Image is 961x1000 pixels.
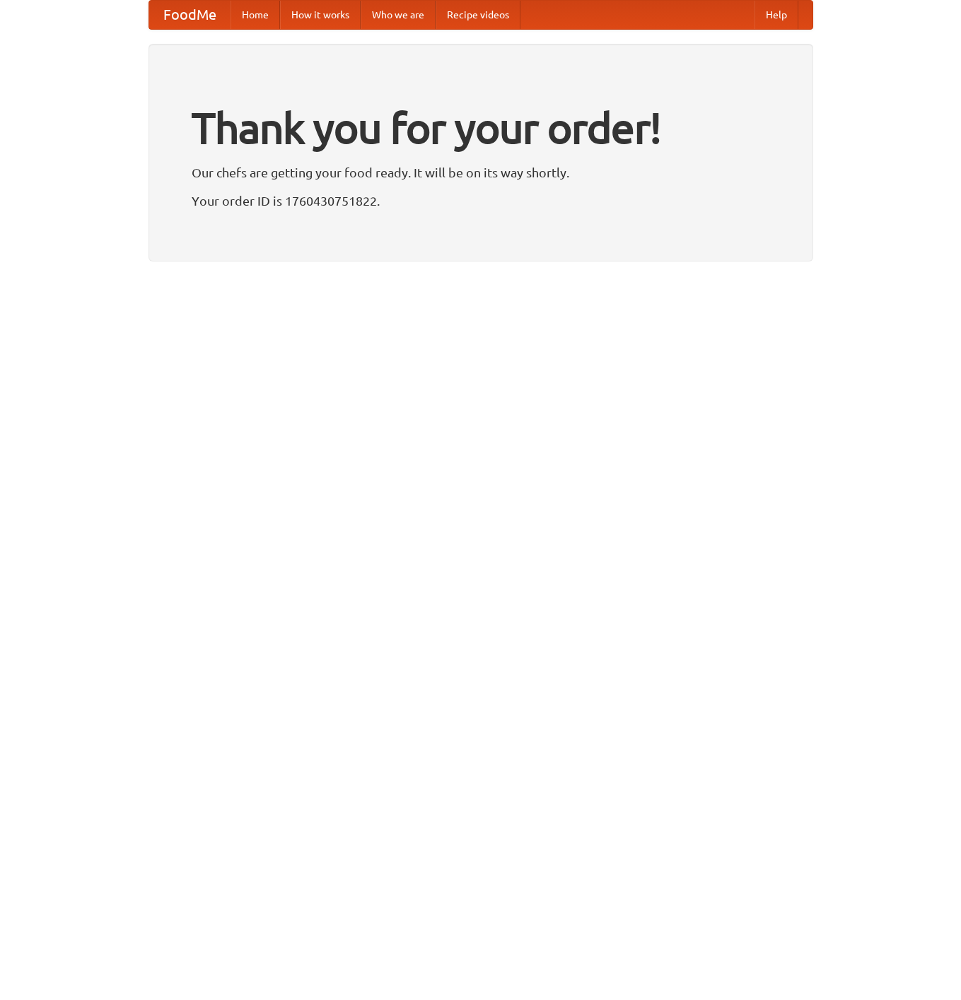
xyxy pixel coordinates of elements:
a: Help [755,1,798,29]
a: FoodMe [149,1,231,29]
p: Our chefs are getting your food ready. It will be on its way shortly. [192,162,770,183]
h1: Thank you for your order! [192,94,770,162]
a: Who we are [361,1,436,29]
a: Home [231,1,280,29]
p: Your order ID is 1760430751822. [192,190,770,211]
a: How it works [280,1,361,29]
a: Recipe videos [436,1,520,29]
